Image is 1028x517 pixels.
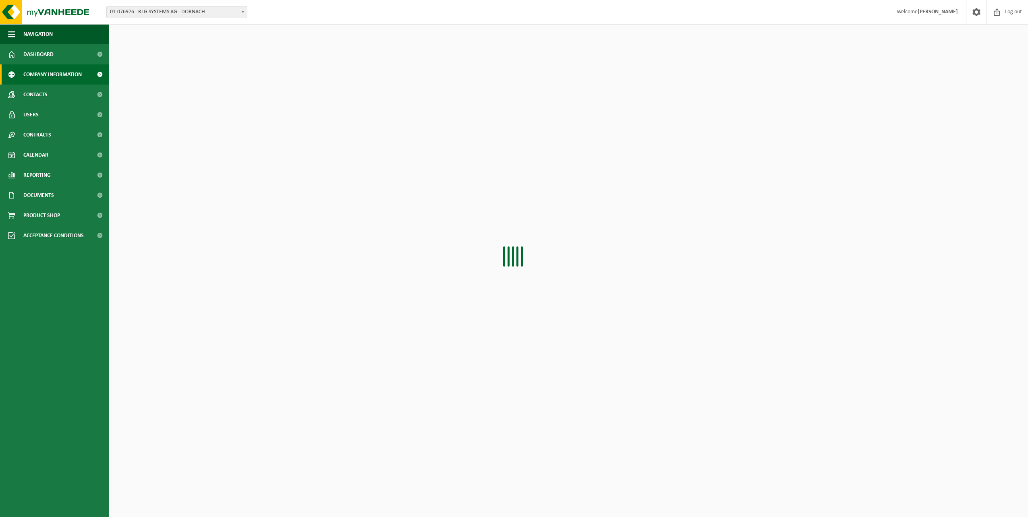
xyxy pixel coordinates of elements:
span: 01-076976 - RLG SYSTEMS AG - DORNACH [107,6,247,18]
span: Product Shop [23,205,60,225]
span: Documents [23,185,54,205]
span: Navigation [23,24,53,44]
span: 01-076976 - RLG SYSTEMS AG - DORNACH [106,6,247,18]
span: Company information [23,64,82,85]
strong: [PERSON_NAME] [918,9,958,15]
span: Contracts [23,125,51,145]
span: Dashboard [23,44,54,64]
span: Acceptance conditions [23,225,84,246]
span: Reporting [23,165,51,185]
span: Contacts [23,85,48,105]
span: Users [23,105,39,125]
span: Calendar [23,145,48,165]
